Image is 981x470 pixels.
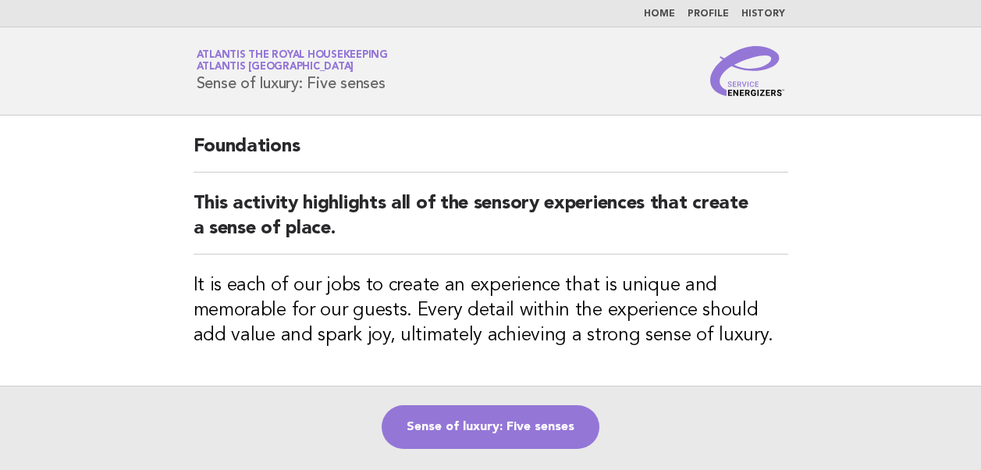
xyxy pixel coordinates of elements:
[197,50,388,72] a: Atlantis the Royal HousekeepingAtlantis [GEOGRAPHIC_DATA]
[197,51,388,91] h1: Sense of luxury: Five senses
[194,273,788,348] h3: It is each of our jobs to create an experience that is unique and memorable for our guests. Every...
[741,9,785,19] a: History
[197,62,354,73] span: Atlantis [GEOGRAPHIC_DATA]
[710,46,785,96] img: Service Energizers
[194,191,788,255] h2: This activity highlights all of the sensory experiences that create a sense of place.
[194,134,788,173] h2: Foundations
[644,9,675,19] a: Home
[688,9,729,19] a: Profile
[382,405,599,449] a: Sense of luxury: Five senses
